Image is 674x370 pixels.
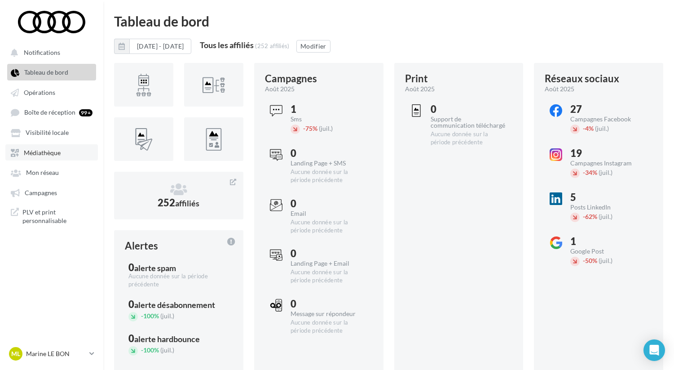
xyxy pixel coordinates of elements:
[26,129,69,137] span: Visibilité locale
[405,74,428,84] div: Print
[583,257,585,264] span: -
[129,39,191,54] button: [DATE] - [DATE]
[5,204,98,229] a: PLV et print personnalisable
[291,168,365,184] div: Aucune donnée sur la période précédente
[26,169,59,177] span: Mon réseau
[5,144,98,160] a: Médiathèque
[291,319,366,335] div: Aucune donnée sur la période précédente
[265,85,295,94] span: août 2025
[128,299,229,309] div: 0
[291,104,365,114] div: 1
[583,125,585,132] span: -
[5,64,98,80] a: Tableau de bord
[595,125,609,132] span: (juil.)
[114,39,191,54] button: [DATE] - [DATE]
[319,125,333,132] span: (juil.)
[128,272,229,289] div: Aucune donnée sur la période précédente
[296,40,330,53] button: Modifier
[5,84,98,100] a: Opérations
[431,130,506,147] div: Aucune donnée sur la période précédente
[160,346,174,354] span: (juil.)
[134,335,200,343] div: alerte hardbounce
[158,196,199,209] span: 252
[24,69,68,76] span: Tableau de bord
[570,204,645,210] div: Posts LinkedIn
[24,109,75,116] span: Boîte de réception
[291,218,365,235] div: Aucune donnée sur la période précédente
[303,125,305,132] span: -
[570,192,645,202] div: 5
[583,213,585,220] span: -
[583,213,597,220] span: 62%
[570,236,645,246] div: 1
[291,160,365,166] div: Landing Page + SMS
[25,189,57,196] span: Campagnes
[431,116,506,129] div: Support de communication téléchargé
[570,104,645,114] div: 27
[255,42,290,49] div: (252 affiliés)
[134,264,176,272] div: alerte spam
[570,160,645,166] div: Campagnes Instagram
[128,263,229,272] div: 0
[5,104,98,120] a: Boîte de réception 99+
[405,85,435,94] span: août 2025
[200,41,254,49] div: Tous les affiliés
[11,349,20,358] span: ML
[141,346,159,354] span: 100%
[26,349,86,358] p: Marine LE BON
[141,312,143,320] span: -
[24,49,60,56] span: Notifications
[160,312,174,320] span: (juil.)
[291,268,365,285] div: Aucune donnée sur la période précédente
[291,249,365,259] div: 0
[24,149,61,156] span: Médiathèque
[5,124,98,140] a: Visibilité locale
[5,184,98,201] a: Campagnes
[114,14,663,28] div: Tableau de bord
[303,125,317,132] span: 75%
[265,74,317,84] div: Campagnes
[5,44,94,60] button: Notifications
[79,109,93,116] div: 99+
[24,89,55,96] span: Opérations
[5,164,98,180] a: Mon réseau
[141,312,159,320] span: 100%
[291,199,365,209] div: 0
[291,299,366,309] div: 0
[431,104,506,114] div: 0
[583,169,585,176] span: -
[22,208,93,225] span: PLV et print personnalisable
[7,345,96,362] a: ML Marine LE BON
[291,210,365,217] div: Email
[141,346,143,354] span: -
[291,148,365,158] div: 0
[134,301,215,309] div: alerte désabonnement
[291,311,366,317] div: Message sur répondeur
[570,116,645,122] div: Campagnes Facebook
[175,198,199,208] span: affiliés
[545,85,574,94] span: août 2025
[291,260,365,267] div: Landing Page + Email
[599,213,612,220] span: (juil.)
[128,334,229,343] div: 0
[570,248,645,254] div: Google Post
[570,148,645,158] div: 19
[583,257,597,264] span: 50%
[125,241,158,251] div: Alertes
[545,74,619,84] div: Réseaux sociaux
[291,116,365,122] div: Sms
[583,125,594,132] span: 4%
[599,169,612,176] span: (juil.)
[643,339,665,361] div: Open Intercom Messenger
[599,257,612,264] span: (juil.)
[583,169,597,176] span: 34%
